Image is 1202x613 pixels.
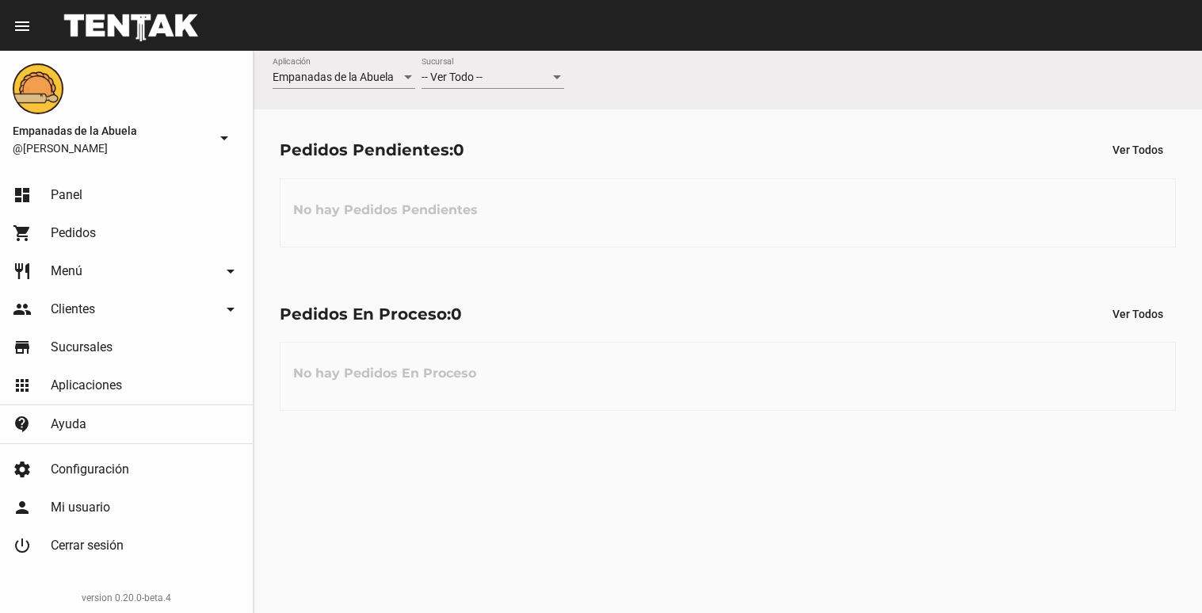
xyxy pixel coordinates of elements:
[13,17,32,36] mat-icon: menu
[13,121,208,140] span: Empanadas de la Abuela
[280,137,464,163] div: Pedidos Pendientes:
[453,140,464,159] span: 0
[221,300,240,319] mat-icon: arrow_drop_down
[13,376,32,395] mat-icon: apps
[280,301,462,327] div: Pedidos En Proceso:
[13,186,32,205] mat-icon: dashboard
[280,350,489,397] h3: No hay Pedidos En Proceso
[1100,300,1176,328] button: Ver Todos
[51,538,124,554] span: Cerrar sesión
[51,339,113,355] span: Sucursales
[1112,308,1163,320] span: Ver Todos
[13,460,32,479] mat-icon: settings
[1112,144,1163,156] span: Ver Todos
[51,301,95,317] span: Clientes
[13,415,32,434] mat-icon: contact_support
[13,590,240,606] div: version 0.20.0-beta.4
[221,262,240,281] mat-icon: arrow_drop_down
[51,263,82,279] span: Menú
[51,462,129,477] span: Configuración
[51,500,110,515] span: Mi usuario
[13,498,32,517] mat-icon: person
[280,186,490,234] h3: No hay Pedidos Pendientes
[13,140,208,156] span: @[PERSON_NAME]
[13,63,63,114] img: f0136945-ed32-4f7c-91e3-a375bc4bb2c5.png
[51,187,82,203] span: Panel
[13,536,32,555] mat-icon: power_settings_new
[51,225,96,241] span: Pedidos
[51,416,86,432] span: Ayuda
[13,224,32,243] mat-icon: shopping_cart
[13,262,32,281] mat-icon: restaurant
[273,71,394,83] span: Empanadas de la Abuela
[13,300,32,319] mat-icon: people
[422,71,483,83] span: -- Ver Todo --
[13,338,32,357] mat-icon: store
[51,377,122,393] span: Aplicaciones
[451,305,462,324] span: 0
[215,128,234,148] mat-icon: arrow_drop_down
[1100,136,1176,164] button: Ver Todos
